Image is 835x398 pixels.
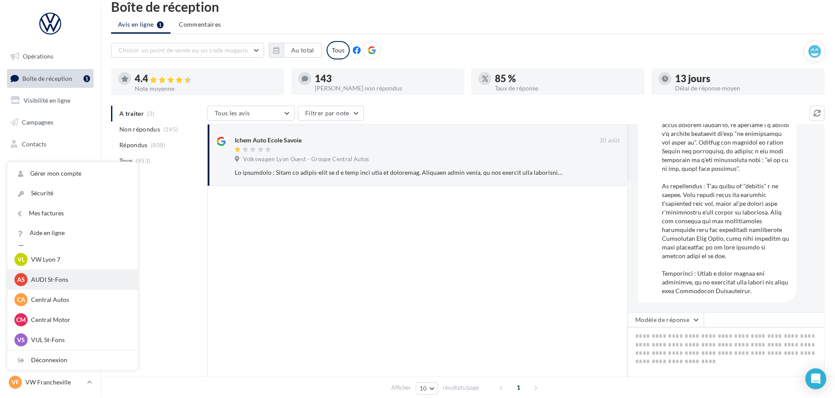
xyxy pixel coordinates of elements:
[31,336,127,344] p: VUL St-Fons
[269,43,322,58] button: Au total
[118,46,248,54] span: Choisir un point de vente ou un code magasin
[22,118,53,126] span: Campagnes
[31,315,127,324] p: Central Motor
[443,384,479,392] span: résultats/page
[7,374,94,391] a: VF VW Francheville
[151,142,166,149] span: (808)
[179,20,221,29] span: Commentaires
[16,315,26,324] span: CM
[7,204,138,223] a: Mes factures
[5,156,95,175] a: Médiathèque
[391,384,411,392] span: Afficher
[416,382,438,395] button: 10
[662,51,790,295] div: Lo ipsumdolo : Sitam co adipis-elit se d e temp inci utla et doloremag. Aliquaen admin venia, qu ...
[31,295,127,304] p: Central Autos
[5,69,95,88] a: Boîte de réception1
[7,223,138,243] a: Aide en ligne
[495,74,637,83] div: 85 %
[243,156,369,163] span: Volkswagen Lyon Ouest - Groupe Central Autos
[5,113,95,132] a: Campagnes
[7,350,138,370] div: Déconnexion
[5,135,95,153] a: Contacts
[31,255,127,264] p: VW Lyon 7
[119,156,132,165] span: Tous
[25,378,83,387] p: VW Francheville
[136,157,151,164] span: (953)
[135,86,277,92] div: Note moyenne
[11,378,19,387] span: VF
[119,141,148,149] span: Répondus
[17,275,25,284] span: AS
[17,255,25,264] span: VL
[119,125,160,134] span: Non répondus
[235,136,302,145] div: Ichem Auto Ecole Savoie
[17,336,25,344] span: VS
[298,106,364,121] button: Filtrer par note
[511,381,525,395] span: 1
[22,140,46,147] span: Contacts
[284,43,322,58] button: Au total
[235,168,563,177] div: Lo ipsumdolo : Sitam co adipis-elit se d e temp inci utla et doloremag. Aliquaen admin venia, qu ...
[315,85,457,91] div: [PERSON_NAME] non répondus
[135,74,277,84] div: 4.4
[315,74,457,83] div: 143
[111,43,264,58] button: Choisir un point de vente ou un code magasin
[31,275,127,284] p: AUDI St-Fons
[495,85,637,91] div: Taux de réponse
[5,47,95,66] a: Opérations
[7,164,138,183] a: Gérer mon compte
[22,74,72,82] span: Boîte de réception
[17,295,25,304] span: CA
[420,385,427,392] span: 10
[215,109,250,117] span: Tous les avis
[675,85,818,91] div: Délai de réponse moyen
[5,229,95,255] a: Campagnes DataOnDemand
[5,178,95,197] a: Calendrier
[23,52,53,60] span: Opérations
[628,312,704,327] button: Modèle de réponse
[164,126,178,133] span: (145)
[599,137,620,145] span: 30 août
[805,368,826,389] div: Open Intercom Messenger
[24,97,70,104] span: Visibilité en ligne
[7,183,138,203] a: Sécurité
[5,91,95,110] a: Visibilité en ligne
[675,74,818,83] div: 13 jours
[327,41,350,59] div: Tous
[5,200,95,226] a: PLV et print personnalisable
[83,75,90,82] div: 1
[207,106,295,121] button: Tous les avis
